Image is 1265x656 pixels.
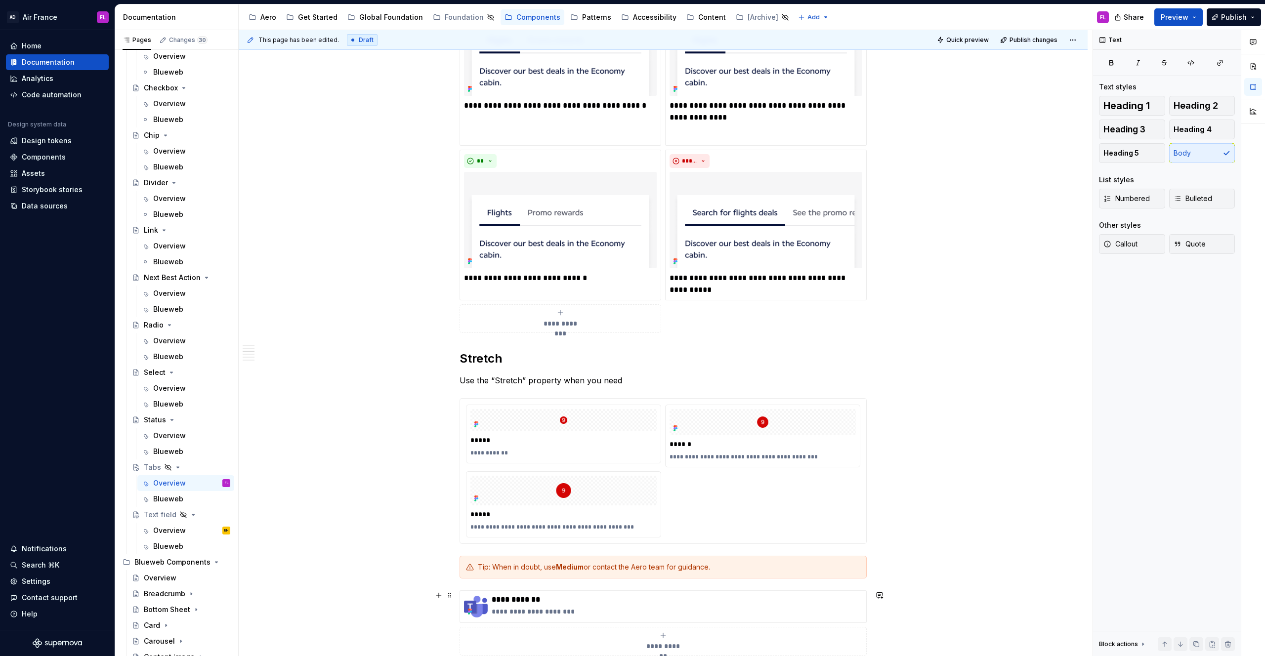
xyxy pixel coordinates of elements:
a: Select [128,365,234,380]
span: Bulleted [1174,194,1212,204]
a: Overview [128,570,234,586]
a: Overview [137,380,234,396]
a: Carousel [128,633,234,649]
a: Documentation [6,54,109,70]
div: Blueweb Components [119,554,234,570]
div: Documentation [123,12,234,22]
a: Home [6,38,109,54]
a: Components [501,9,564,25]
button: Heading 3 [1099,120,1165,139]
button: ADAir FranceFL [2,6,113,28]
div: Components [516,12,560,22]
span: Publish [1221,12,1247,22]
span: 30 [197,36,208,44]
a: Overview [137,238,234,254]
div: Overview [153,146,186,156]
div: Overview [153,383,186,393]
div: Components [22,152,66,162]
div: Global Foundation [359,12,423,22]
a: Data sources [6,198,109,214]
div: Select [144,368,166,377]
a: OverviewFL [137,475,234,491]
div: FL [1100,13,1106,21]
a: Blueweb [137,301,234,317]
button: Add [795,10,832,24]
div: Block actions [1099,640,1138,648]
span: Preview [1161,12,1188,22]
a: Content [682,9,730,25]
div: Blueweb [153,447,183,456]
div: EH [224,526,228,535]
div: Settings [22,576,50,586]
a: Accessibility [617,9,680,25]
div: Patterns [582,12,611,22]
a: Overview [137,428,234,444]
a: Checkbox [128,80,234,96]
div: Tip: When in doubt, use or contact the Aero team for guidance. [478,562,860,572]
div: [Archive] [748,12,778,22]
div: List styles [1099,175,1134,185]
span: Quick preview [946,36,989,44]
div: Design tokens [22,136,72,146]
img: 3ac37067-f3bb-452a-bb16-ddbafaf3ab83.png [464,172,657,268]
a: Analytics [6,71,109,86]
div: Text field [144,510,176,520]
div: Next Best Action [144,273,201,283]
p: Use the “Stretch” property when you need [460,374,867,386]
div: Documentation [22,57,75,67]
a: Blueweb [137,159,234,175]
a: Patterns [566,9,615,25]
div: Overview [153,288,186,298]
a: Get Started [282,9,341,25]
span: Heading 2 [1174,101,1218,111]
div: Accessibility [633,12,676,22]
button: Contact support [6,590,109,606]
div: Blueweb [153,115,183,124]
div: Page tree [245,7,793,27]
div: Overview [144,573,176,583]
button: Publish changes [997,33,1062,47]
a: Tabs [128,459,234,475]
div: Tabs [144,462,161,472]
div: Link [144,225,158,235]
button: Search ⌘K [6,557,109,573]
div: Air France [23,12,57,22]
a: Supernova Logo [33,638,82,648]
button: Heading 4 [1169,120,1235,139]
button: Heading 1 [1099,96,1165,116]
a: Components [6,149,109,165]
a: Design tokens [6,133,109,149]
div: AD [7,11,19,23]
a: Blueweb [137,206,234,222]
span: Draft [359,36,374,44]
a: Overview [137,143,234,159]
a: Settings [6,574,109,589]
span: Share [1124,12,1144,22]
div: Blueweb Components [134,557,211,567]
button: Quote [1169,234,1235,254]
a: OverviewEH [137,523,234,538]
div: Content [698,12,726,22]
button: Preview [1154,8,1203,26]
span: Heading 5 [1103,148,1139,158]
div: Blueweb [153,399,183,409]
button: Quick preview [934,33,993,47]
a: Blueweb [137,349,234,365]
div: Block actions [1099,637,1147,651]
div: Contact support [22,593,78,603]
a: Overview [137,286,234,301]
button: Share [1109,8,1150,26]
div: Blueweb [153,541,183,551]
div: FL [100,13,106,21]
a: Status [128,412,234,428]
a: Divider [128,175,234,191]
a: Next Best Action [128,270,234,286]
div: Data sources [22,201,68,211]
button: Help [6,606,109,622]
h2: Stretch [460,351,867,367]
div: Text styles [1099,82,1137,92]
a: [Archive] [732,9,793,25]
span: Publish changes [1010,36,1057,44]
button: Callout [1099,234,1165,254]
a: Storybook stories [6,182,109,198]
